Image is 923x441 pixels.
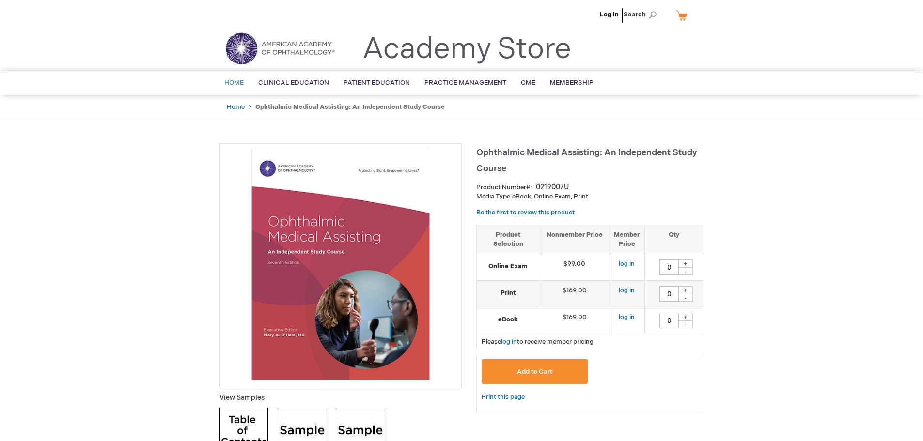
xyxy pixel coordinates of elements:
[362,32,571,67] a: Academy Store
[482,359,588,384] button: Add to Cart
[344,79,410,87] span: Patient Education
[476,192,704,201] p: eBook, Online Exam, Print
[550,79,594,87] span: Membership
[600,11,619,18] a: Log In
[609,225,645,254] th: Member Price
[219,393,462,403] p: View Samples
[659,286,679,302] input: Qty
[224,79,244,87] span: Home
[501,338,517,346] a: log in
[258,79,329,87] span: Clinical Education
[477,225,540,254] th: Product Selection
[619,260,635,268] a: log in
[540,225,609,254] th: Nonmember Price
[678,294,693,302] div: -
[482,289,535,298] strong: Print
[540,254,609,281] td: $99.00
[521,79,535,87] span: CME
[678,286,693,294] div: +
[424,79,506,87] span: Practice Management
[255,103,445,111] strong: Ophthalmic Medical Assisting: An Independent Study Course
[624,5,660,24] span: Search
[619,313,635,321] a: log in
[645,225,704,254] th: Qty
[482,262,535,271] strong: Online Exam
[678,313,693,321] div: +
[227,103,245,111] a: Home
[482,391,525,403] a: Print this page
[536,182,569,192] div: 0219007U
[482,315,535,324] strong: eBook
[476,193,512,200] strong: Media Type:
[540,281,609,307] td: $169.00
[659,259,679,275] input: Qty
[678,267,693,275] div: -
[476,183,532,191] strong: Product Number
[678,320,693,328] div: -
[540,307,609,334] td: $169.00
[517,368,552,376] span: Add to Cart
[619,287,635,294] a: log in
[225,149,456,380] img: Ophthalmic Medical Assisting: An Independent Study Course
[482,338,594,346] span: Please to receive member pricing
[476,209,575,216] a: Be the first to review this product
[659,313,679,328] input: Qty
[678,259,693,268] div: +
[476,148,697,174] span: Ophthalmic Medical Assisting: An Independent Study Course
